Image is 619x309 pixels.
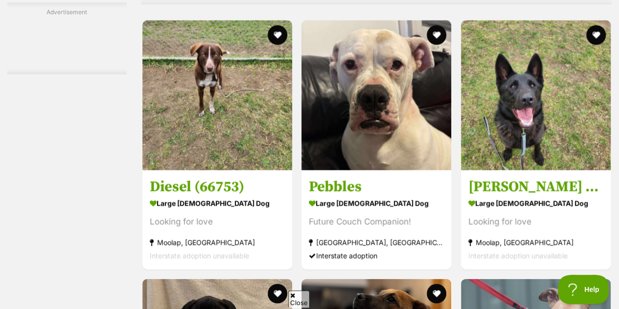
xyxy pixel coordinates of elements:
h3: Pebbles [309,177,444,196]
span: Interstate adoption unavailable [150,251,249,260]
div: Advertisement [7,2,127,74]
button: favourite [268,284,287,303]
h3: [PERSON_NAME] (66771) [468,177,603,196]
img: Reeva (66771) - German Shepherd Dog [461,20,611,170]
button: favourite [427,284,447,303]
span: Interstate adoption unavailable [468,251,568,260]
button: favourite [268,25,287,45]
strong: Moolap, [GEOGRAPHIC_DATA] [150,236,285,249]
strong: Moolap, [GEOGRAPHIC_DATA] [468,236,603,249]
img: Diesel (66753) - Australian Kelpie x Border Collie Dog [142,20,292,170]
a: Diesel (66753) large [DEMOGRAPHIC_DATA] Dog Looking for love Moolap, [GEOGRAPHIC_DATA] Interstate... [142,170,292,269]
strong: large [DEMOGRAPHIC_DATA] Dog [309,196,444,210]
button: favourite [427,25,447,45]
iframe: Help Scout Beacon - Open [558,275,609,304]
div: Looking for love [468,215,603,228]
a: Pebbles large [DEMOGRAPHIC_DATA] Dog Future Couch Companion! [GEOGRAPHIC_DATA], [GEOGRAPHIC_DATA]... [301,170,451,269]
strong: large [DEMOGRAPHIC_DATA] Dog [150,196,285,210]
h3: Diesel (66753) [150,177,285,196]
div: Looking for love [150,215,285,228]
div: Interstate adoption [309,249,444,262]
img: Pebbles - Neapolitan Mastiff Dog [301,20,451,170]
div: Future Couch Companion! [309,215,444,228]
button: favourite [586,25,606,45]
span: Close [288,290,310,308]
a: [PERSON_NAME] (66771) large [DEMOGRAPHIC_DATA] Dog Looking for love Moolap, [GEOGRAPHIC_DATA] Int... [461,170,611,269]
strong: [GEOGRAPHIC_DATA], [GEOGRAPHIC_DATA] [309,236,444,249]
strong: large [DEMOGRAPHIC_DATA] Dog [468,196,603,210]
